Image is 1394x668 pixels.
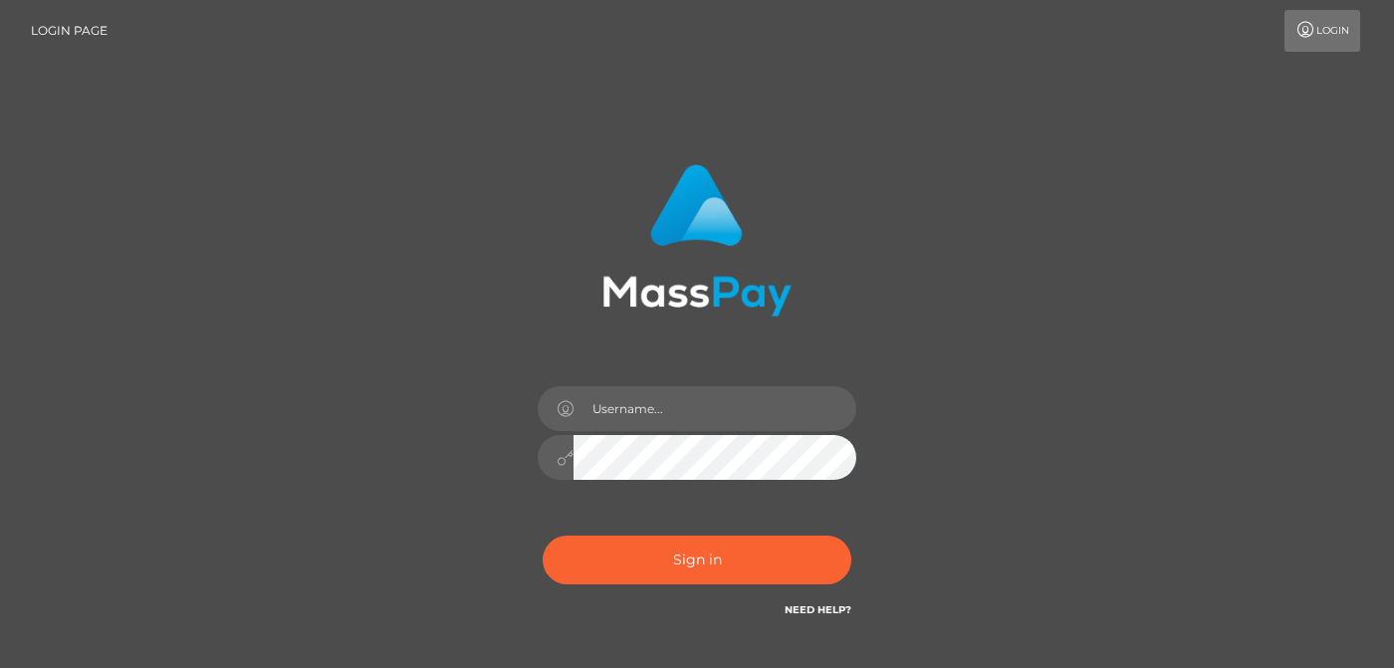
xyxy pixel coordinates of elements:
[31,10,108,52] a: Login Page
[785,603,851,616] a: Need Help?
[1284,10,1360,52] a: Login
[574,386,856,431] input: Username...
[543,536,851,584] button: Sign in
[602,164,792,317] img: MassPay Login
